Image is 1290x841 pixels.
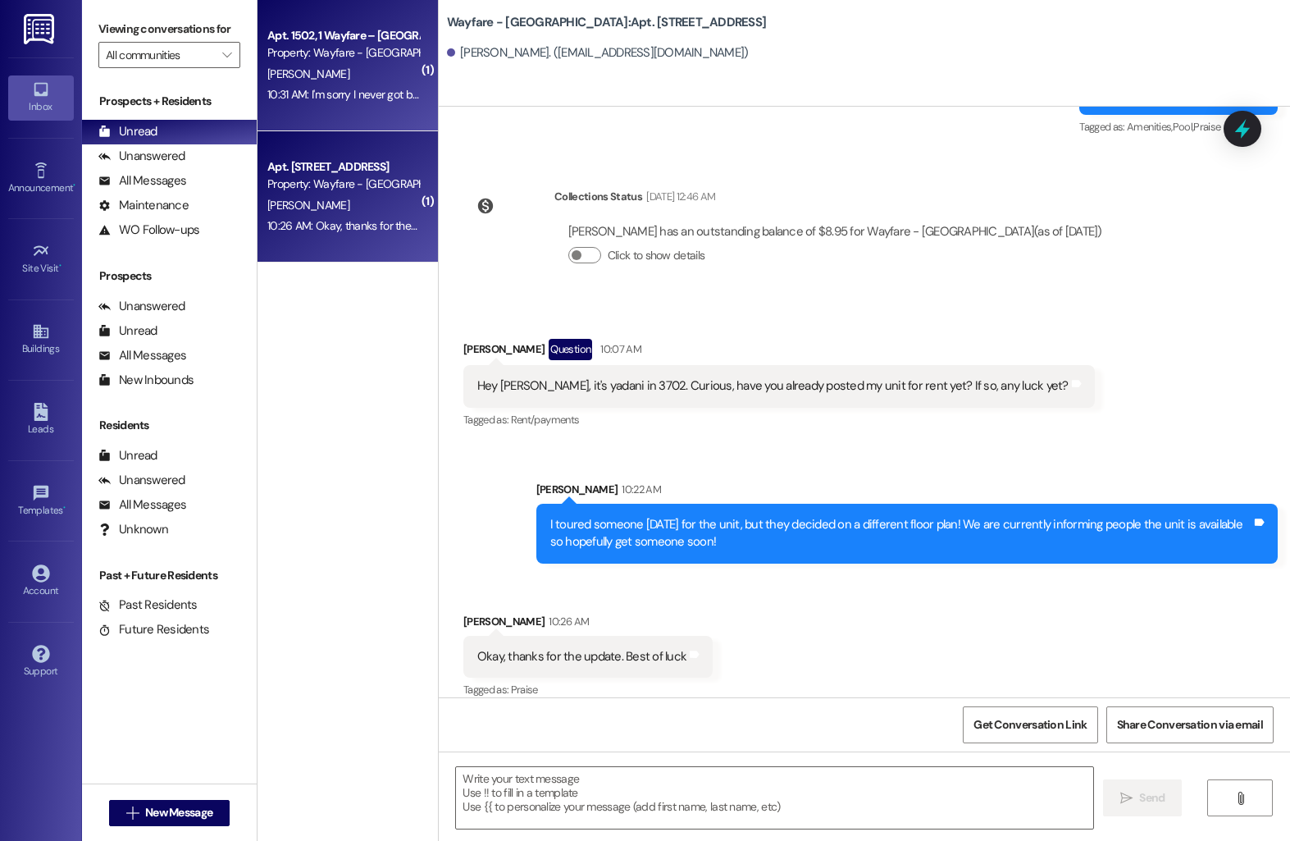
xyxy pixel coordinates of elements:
div: [PERSON_NAME] [463,339,1095,365]
a: Account [8,560,74,604]
span: Praise [1193,120,1220,134]
div: All Messages [98,347,186,364]
span: [PERSON_NAME] [267,66,349,81]
div: [DATE] 12:46 AM [642,188,715,205]
div: Question [549,339,592,359]
span: [PERSON_NAME] [267,198,349,213]
div: I toured someone [DATE] for the unit, but they decided on a different floor plan! We are currentl... [550,516,1251,551]
div: 10:07 AM [596,341,641,358]
div: Unread [98,123,157,140]
div: All Messages [98,172,186,190]
div: 10:26 AM [545,613,589,630]
div: Unread [98,447,157,464]
span: Share Conversation via email [1117,716,1263,734]
div: [PERSON_NAME] [463,613,713,636]
div: Prospects + Residents [82,93,257,110]
div: Tagged as: [463,408,1095,432]
div: Property: Wayfare - [GEOGRAPHIC_DATA] [267,176,419,193]
div: Past Residents [98,596,198,614]
label: Viewing conversations for [98,16,240,42]
i:  [1120,792,1133,805]
b: Wayfare - [GEOGRAPHIC_DATA]: Apt. [STREET_ADDRESS] [447,14,766,31]
button: Get Conversation Link [963,706,1097,743]
div: [PERSON_NAME]. ([EMAIL_ADDRESS][DOMAIN_NAME]) [447,44,749,62]
a: Leads [8,398,74,442]
div: Future Residents [98,621,209,638]
i:  [126,807,139,820]
div: New Inbounds [98,372,194,389]
div: Apt. 1502, 1 Wayfare – [GEOGRAPHIC_DATA] [267,27,419,44]
span: Pool , [1173,120,1194,134]
a: Site Visit • [8,237,74,281]
div: Tagged as: [1079,115,1278,139]
span: New Message [145,804,212,821]
span: Rent/payments [511,413,580,427]
span: Send [1139,789,1165,807]
div: Unanswered [98,472,185,489]
div: Collections Status [554,188,642,205]
div: Okay, thanks for the update. Best of luck [477,648,686,665]
div: Hey [PERSON_NAME], it's yadani in 3702. Curious, have you already posted my unit for rent yet? If... [477,377,1069,395]
button: Send [1103,779,1183,816]
div: 10:22 AM [618,481,661,498]
span: • [59,260,62,272]
label: Click to show details [608,247,704,264]
span: Praise [511,683,538,697]
button: New Message [109,800,230,826]
button: Share Conversation via email [1106,706,1274,743]
i:  [222,48,231,62]
div: Unanswered [98,148,185,165]
span: • [63,502,66,514]
div: All Messages [98,496,186,514]
div: Tagged as: [463,678,713,702]
span: Amenities , [1127,120,1173,134]
div: Past + Future Residents [82,567,257,584]
div: Residents [82,417,257,434]
img: ResiDesk Logo [24,14,57,44]
div: [PERSON_NAME] [536,481,1278,504]
div: Unknown [98,521,168,538]
input: All communities [106,42,214,68]
div: Maintenance [98,197,189,214]
span: • [73,180,75,191]
div: Apt. [STREET_ADDRESS] [267,158,419,176]
a: Inbox [8,75,74,120]
a: Buildings [8,318,74,362]
div: Unanswered [98,298,185,315]
div: Unread [98,322,157,340]
a: Support [8,640,74,684]
div: Prospects [82,267,257,285]
div: 10:26 AM: Okay, thanks for the update. Best of luck [267,218,508,233]
div: [PERSON_NAME] has an outstanding balance of $8.95 for Wayfare - [GEOGRAPHIC_DATA] (as of [DATE]) [568,223,1102,240]
i:  [1234,792,1247,805]
a: Templates • [8,479,74,523]
span: Get Conversation Link [973,716,1087,734]
div: Property: Wayfare - [GEOGRAPHIC_DATA] [267,44,419,62]
div: WO Follow-ups [98,222,199,239]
